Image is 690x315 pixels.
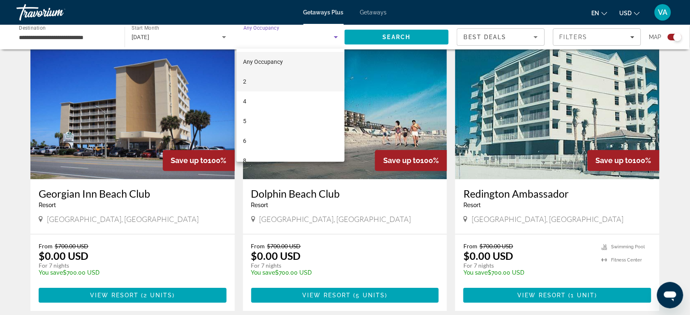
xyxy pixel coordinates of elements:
span: 2 [243,77,246,86]
iframe: Button to launch messaging window [657,282,683,308]
span: 6 [243,136,246,146]
span: 8 [243,156,246,166]
span: Any Occupancy [243,58,283,65]
span: 5 [243,116,246,126]
span: 4 [243,96,246,106]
